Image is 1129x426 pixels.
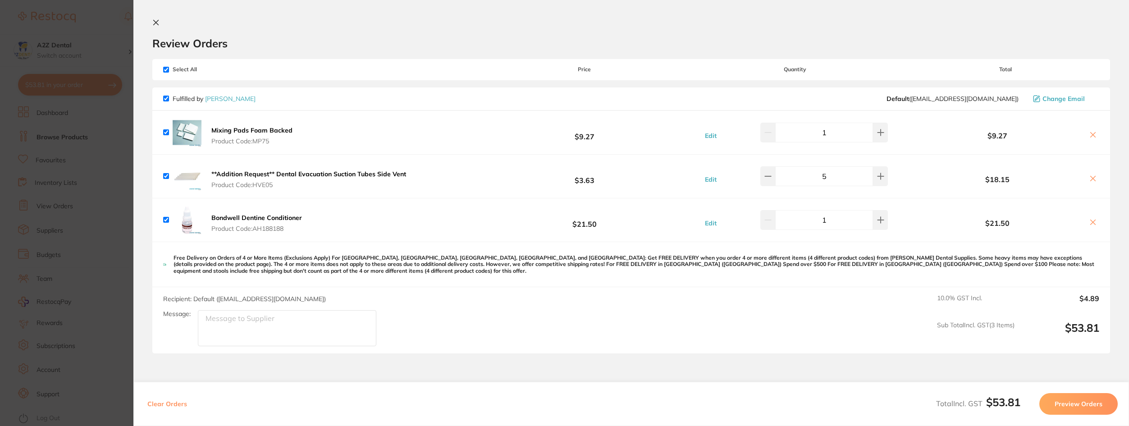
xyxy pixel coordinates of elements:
[211,214,302,222] b: Bondwell Dentine Conditioner
[912,66,1099,73] span: Total
[205,95,256,103] a: [PERSON_NAME]
[937,294,1015,314] span: 10.0 % GST Incl.
[145,393,190,415] button: Clear Orders
[163,295,326,303] span: Recipient: Default ( [EMAIL_ADDRESS][DOMAIN_NAME] )
[491,211,678,228] b: $21.50
[211,137,293,145] span: Product Code: MP75
[702,219,719,227] button: Edit
[1030,95,1099,103] button: Change Email
[702,175,719,183] button: Edit
[209,126,295,145] button: Mixing Pads Foam Backed Product Code:MP75
[491,66,678,73] span: Price
[1022,321,1099,346] output: $53.81
[491,124,678,141] b: $9.27
[211,170,406,178] b: **Addition Request** Dental Evacuation Suction Tubes Side Vent
[1039,393,1118,415] button: Preview Orders
[678,66,912,73] span: Quantity
[163,66,253,73] span: Select All
[152,37,1110,50] h2: Review Orders
[936,399,1020,408] span: Total Incl. GST
[211,225,302,232] span: Product Code: AH188188
[174,255,1099,274] p: Free Delivery on Orders of 4 or More Items (Exclusions Apply) For [GEOGRAPHIC_DATA], [GEOGRAPHIC_...
[209,214,305,233] button: Bondwell Dentine Conditioner Product Code:AH188188
[173,95,256,102] p: Fulfilled by
[702,132,719,140] button: Edit
[209,170,409,189] button: **Addition Request** Dental Evacuation Suction Tubes Side Vent Product Code:HVE05
[887,95,909,103] b: Default
[163,310,191,318] label: Message:
[173,118,201,147] img: NDlydnBncw
[211,126,293,134] b: Mixing Pads Foam Backed
[20,27,35,41] img: Profile image for Restocq
[173,162,201,191] img: dWQ4amdweg
[211,181,406,188] span: Product Code: HVE05
[887,95,1019,102] span: save@adamdental.com.au
[39,35,155,43] p: Message from Restocq, sent 18h ago
[14,19,167,49] div: message notification from Restocq, 18h ago. It has been 14 days since you have started your Resto...
[173,206,201,234] img: djR5Y3RoZw
[1022,294,1099,314] output: $4.89
[39,26,155,78] span: It has been 14 days since you have started your Restocq journey. We wanted to do a check in and s...
[491,168,678,184] b: $3.63
[937,321,1015,346] span: Sub Total Incl. GST ( 3 Items)
[912,175,1083,183] b: $18.15
[986,395,1020,409] b: $53.81
[1042,95,1085,102] span: Change Email
[912,219,1083,227] b: $21.50
[912,132,1083,140] b: $9.27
